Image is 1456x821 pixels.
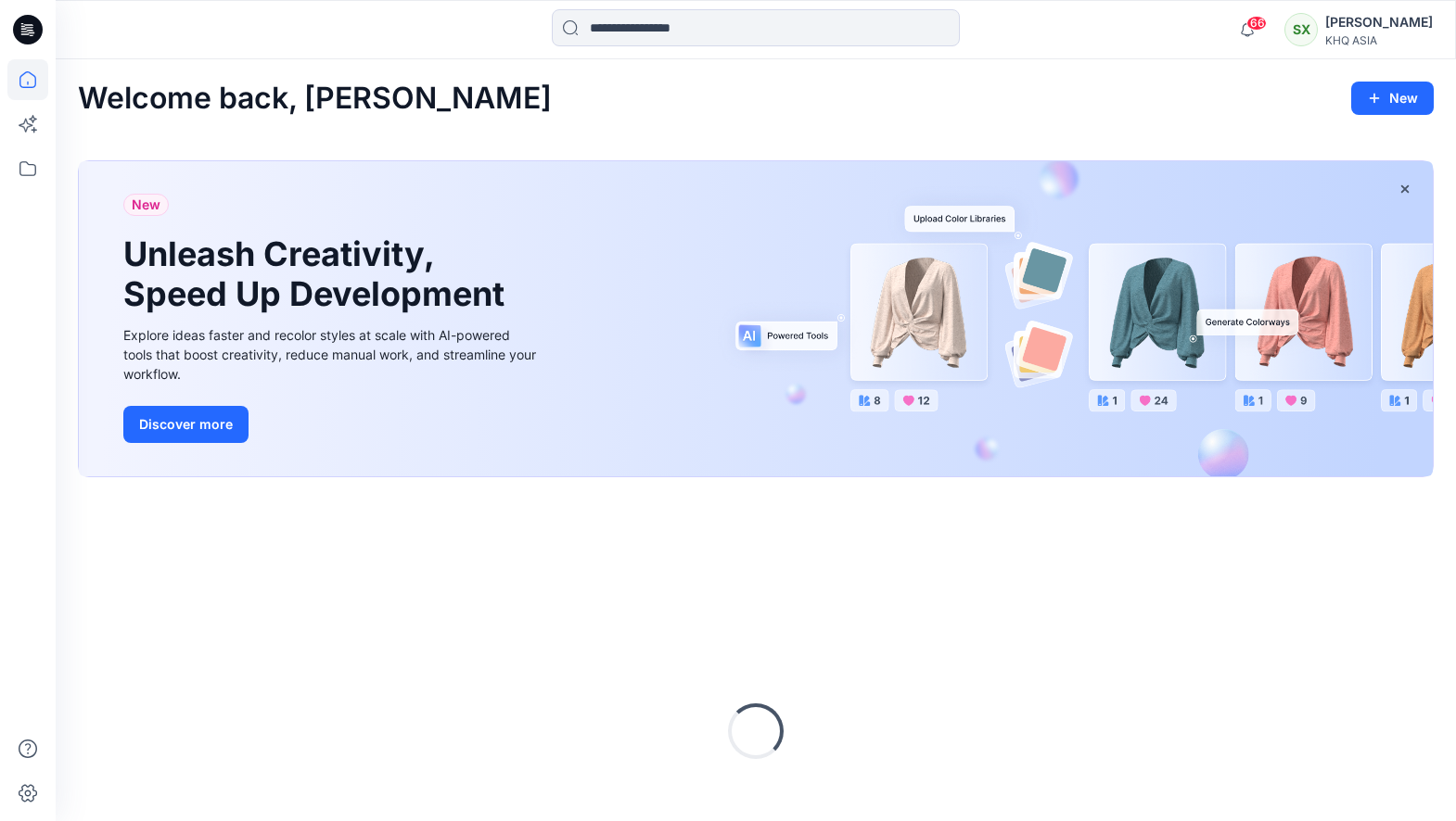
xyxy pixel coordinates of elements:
[123,406,249,443] button: Discover more
[123,325,541,384] div: Explore ideas faster and recolor styles at scale with AI-powered tools that boost creativity, red...
[1325,11,1433,33] div: [PERSON_NAME]
[1325,33,1433,47] div: KHQ ASIA
[1284,13,1318,46] div: SX
[132,194,160,216] span: New
[78,82,552,116] h2: Welcome back, [PERSON_NAME]
[1246,16,1267,31] span: 66
[123,234,513,314] h1: Unleash Creativity, Speed Up Development
[123,406,541,443] a: Discover more
[1351,82,1434,115] button: New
